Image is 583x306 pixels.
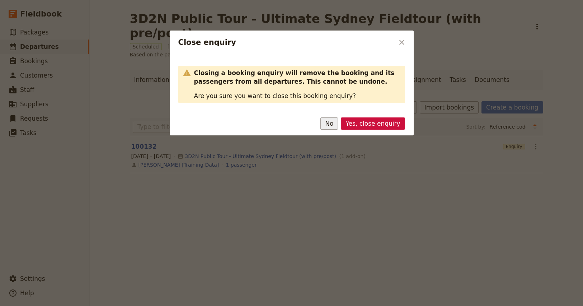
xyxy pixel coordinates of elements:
button: No [320,117,338,130]
button: Yes, close enquiry [341,117,405,130]
strong: Closing a booking enquiry will remove the booking and its passengers from all departures. This ca... [194,69,397,85]
p: Are you sure you want to close this booking enquiry? [194,92,401,100]
h2: Close enquiry [178,37,394,48]
button: Close dialog [396,36,408,48]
